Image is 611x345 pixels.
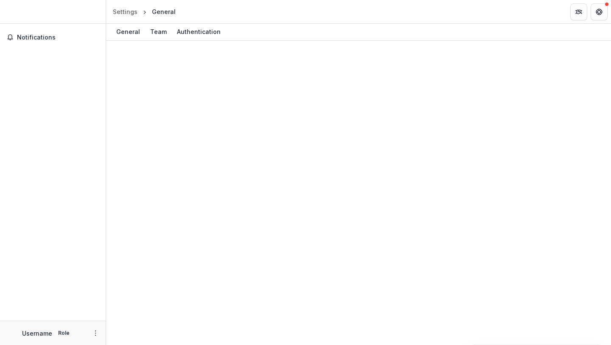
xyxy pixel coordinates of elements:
[109,6,141,18] a: Settings
[174,24,224,40] a: Authentication
[22,329,52,338] p: Username
[152,7,176,16] div: General
[174,25,224,38] div: Authentication
[147,24,170,40] a: Team
[109,6,179,18] nav: breadcrumb
[3,31,102,44] button: Notifications
[113,25,143,38] div: General
[56,329,72,337] p: Role
[113,24,143,40] a: General
[591,3,608,20] button: Get Help
[147,25,170,38] div: Team
[90,328,101,338] button: More
[113,7,137,16] div: Settings
[17,34,99,41] span: Notifications
[570,3,587,20] button: Partners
